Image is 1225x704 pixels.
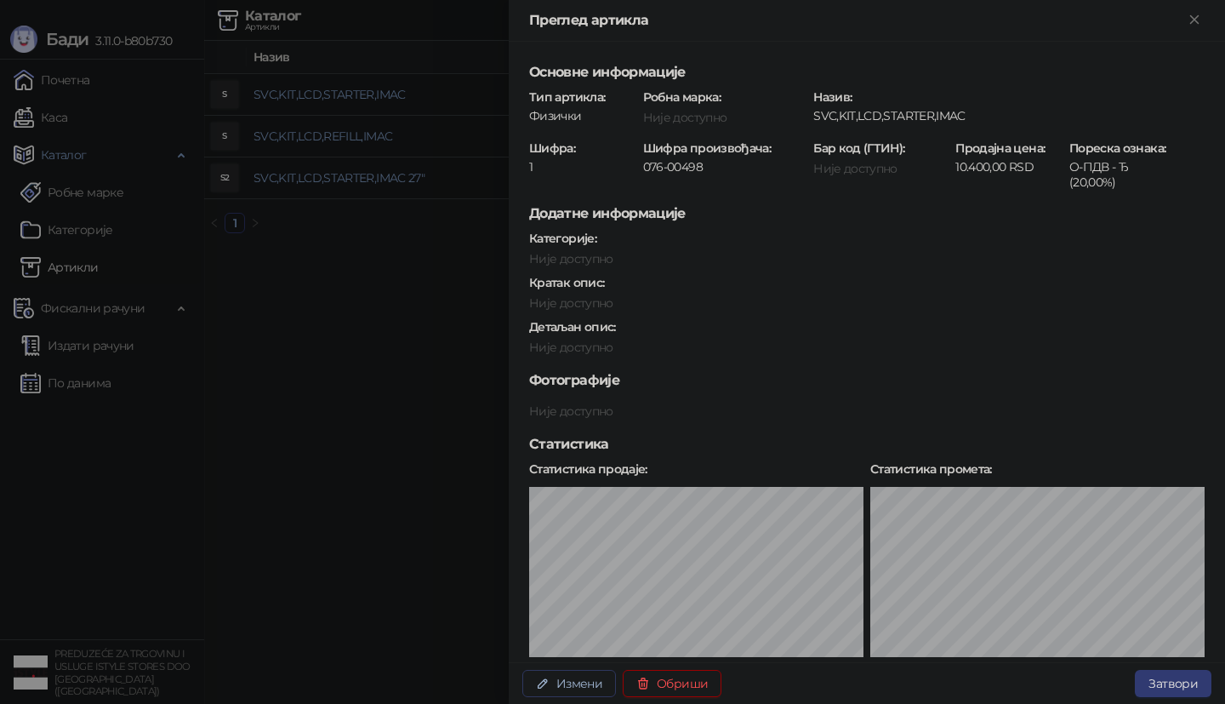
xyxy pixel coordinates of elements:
[529,434,1205,455] h5: Статистика
[1069,140,1165,156] strong: Пореска ознака :
[529,319,616,335] strong: Детаљан опис :
[641,159,809,175] div: 076-00498
[643,110,727,125] span: Није доступно
[529,275,604,290] strong: Кратак опис :
[643,89,721,105] strong: Робна марка :
[813,140,904,156] strong: Бар код (ГТИН) :
[643,140,772,156] strong: Шифра произвођача :
[813,89,852,105] strong: Назив :
[623,670,721,697] button: Обриши
[529,140,575,156] strong: Шифра :
[529,404,613,419] span: Није доступно
[529,89,605,105] strong: Тип артикла :
[529,231,596,246] strong: Категорије :
[1068,159,1178,190] div: О-ПДВ - Ђ (20,00%)
[529,251,613,266] span: Није доступно
[529,203,1205,224] h5: Додатне информације
[954,159,1064,175] div: 10.400,00 RSD
[813,161,897,176] span: Није доступно
[529,461,647,477] strong: Статистика продаје :
[522,670,616,697] button: Измени
[529,370,1205,391] h5: Фотографије
[529,340,613,355] span: Није доступно
[955,140,1045,156] strong: Продајна цена :
[812,108,1206,123] div: SVC,KIT,LCD,STARTER,IMAC
[529,62,1205,83] h5: Основне информације
[527,159,638,175] div: 1
[1135,670,1211,697] button: Затвори
[529,295,613,311] span: Није доступно
[870,461,992,477] strong: Статистика промета :
[1184,10,1205,31] button: Close
[529,10,1184,31] div: Преглед артикла
[527,108,638,123] div: Физички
